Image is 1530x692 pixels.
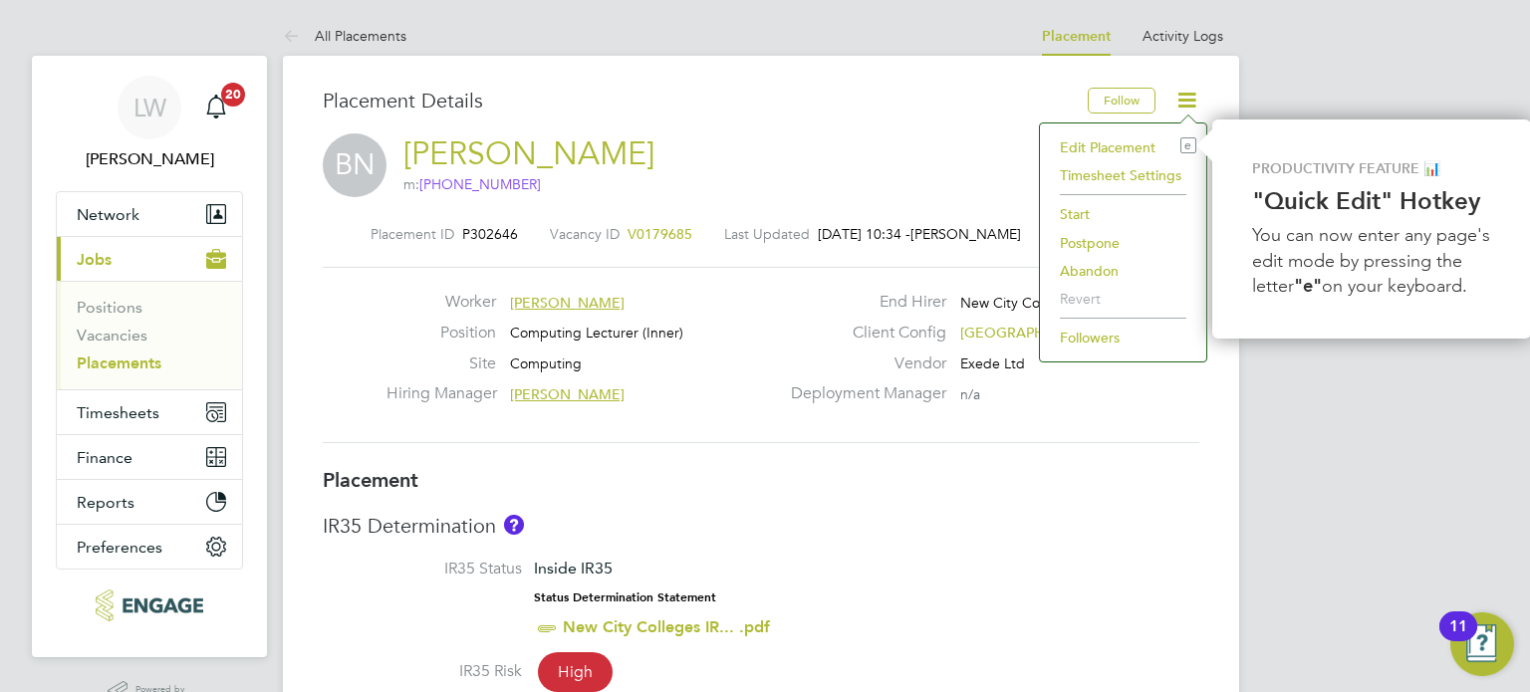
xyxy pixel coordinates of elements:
[32,56,267,657] nav: Main navigation
[323,468,418,492] b: Placement
[77,448,132,467] span: Finance
[510,385,625,403] span: [PERSON_NAME]
[510,324,683,342] span: Computing Lecturer (Inner)
[1294,275,1322,297] strong: "e"
[77,326,147,345] a: Vacancies
[77,493,134,512] span: Reports
[1042,28,1111,45] a: Placement
[403,134,654,173] a: [PERSON_NAME]
[1050,324,1196,351] li: Followers
[779,353,946,374] label: Vendor
[1050,285,1196,313] li: Revert
[96,589,202,621] img: xede-logo-retina.png
[1252,159,1491,179] p: PRODUCTIVITY FEATURE 📊
[1050,200,1196,228] li: Start
[133,95,166,120] span: LW
[910,225,1021,243] span: [PERSON_NAME]
[323,513,1199,539] h3: IR35 Determination
[323,88,1073,114] h3: Placement Details
[386,383,496,404] label: Hiring Manager
[323,559,522,579] label: IR35 Status
[283,27,406,45] a: All Placements
[550,225,620,243] label: Vacancy ID
[1180,137,1196,153] i: e
[779,383,946,404] label: Deployment Manager
[1050,133,1196,161] li: Edit Placement
[1252,186,1480,215] strong: "Quick Edit" Hotkey
[386,292,496,313] label: Worker
[563,617,770,636] a: New City Colleges IR... .pdf
[1450,612,1514,676] button: Open Resource Center, 11 new notifications
[960,294,1122,312] span: New City College Limited
[1322,275,1467,297] span: on your keyboard.
[1088,88,1155,114] button: Follow
[56,147,243,171] span: Lana Williams
[77,250,112,269] span: Jobs
[56,589,243,621] a: Go to home page
[818,225,910,243] span: [DATE] 10:34 -
[1252,224,1495,296] span: You can now enter any page's edit mode by pressing the letter
[628,225,692,243] span: V0179685
[386,353,496,374] label: Site
[510,354,582,372] span: Computing
[504,515,524,535] button: About IR35
[960,385,980,403] span: n/a
[510,294,625,312] span: [PERSON_NAME]
[534,559,613,577] span: Inside IR35
[534,590,716,604] strong: Status Determination Statement
[77,403,159,422] span: Timesheets
[1050,257,1196,285] li: Abandon
[56,76,243,171] a: Go to account details
[1449,626,1467,652] div: 11
[323,133,386,197] span: BN
[779,323,946,344] label: Client Config
[221,83,245,107] span: 20
[960,354,1025,372] span: Exede Ltd
[371,225,454,243] label: Placement ID
[724,225,810,243] label: Last Updated
[77,298,142,317] a: Positions
[403,175,541,193] span: m:
[419,175,541,193] span: [PHONE_NUMBER]
[1050,161,1196,189] li: Timesheet Settings
[1143,27,1223,45] a: Activity Logs
[462,225,518,243] span: P302646
[386,323,496,344] label: Position
[323,661,522,682] label: IR35 Risk
[77,205,139,224] span: Network
[77,353,161,372] a: Placements
[960,324,1104,342] span: [GEOGRAPHIC_DATA]
[77,538,162,557] span: Preferences
[1050,229,1196,257] li: Postpone
[538,652,613,692] span: High
[779,292,946,313] label: End Hirer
